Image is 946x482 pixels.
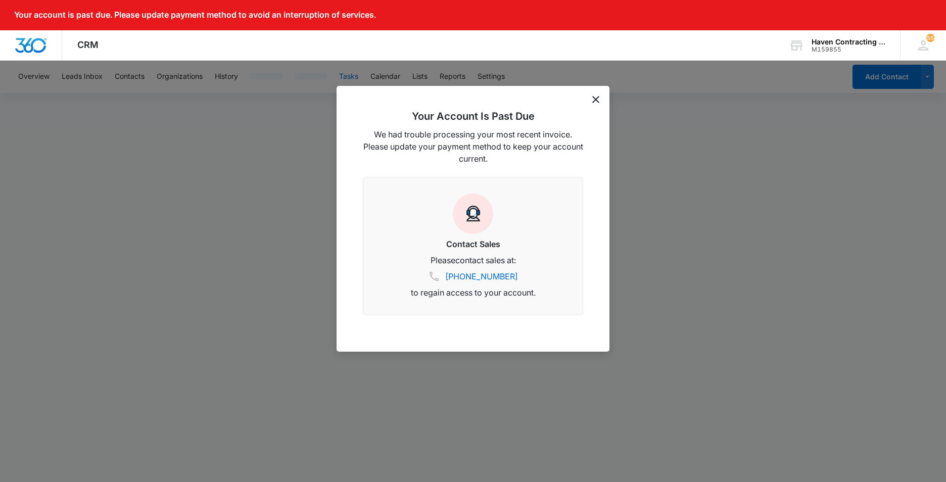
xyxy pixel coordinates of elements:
div: account id [812,46,885,53]
h2: Your Account Is Past Due [363,110,583,122]
div: CRM [62,30,114,60]
p: We had trouble processing your most recent invoice. Please update your payment method to keep you... [363,128,583,165]
span: 55 [926,34,934,42]
div: notifications count [900,30,946,60]
span: CRM [77,39,99,50]
button: dismiss this dialog [592,96,599,103]
div: notifications count [926,34,934,42]
div: account name [812,38,885,46]
h3: Contact Sales [375,238,571,250]
p: Your account is past due. Please update payment method to avoid an interruption of services. [14,10,376,20]
a: [PHONE_NUMBER] [445,270,518,282]
p: Please contact sales at: to regain access to your account. [375,254,571,299]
